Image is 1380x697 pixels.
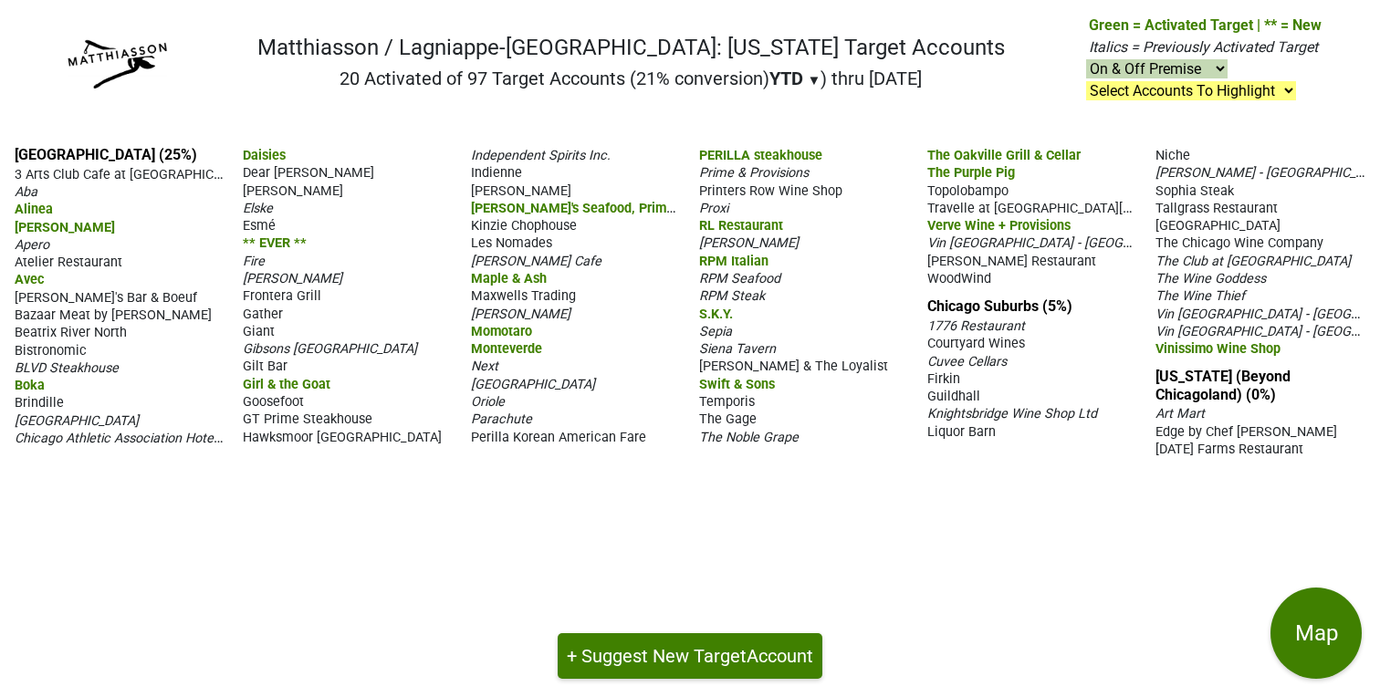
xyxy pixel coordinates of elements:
span: RL Restaurant [699,218,783,234]
img: Matthiasson [58,36,172,95]
button: + Suggest New TargetAccount [558,633,822,679]
span: Verve Wine + Provisions [927,218,1071,234]
span: Dear [PERSON_NAME] [243,165,374,181]
span: Italics = Previously Activated Target [1089,38,1318,56]
span: Chicago Athletic Association Hotel - [GEOGRAPHIC_DATA] [15,429,351,446]
span: Daisies [243,148,286,163]
span: [PERSON_NAME] [471,183,571,199]
span: The Wine Thief [1155,288,1245,304]
span: Art Mart [1155,406,1205,421]
span: Green = Activated Target | ** = New [1089,16,1322,34]
span: BLVD Steakhouse [15,360,119,376]
span: Independent Spirits Inc. [471,148,611,163]
span: The Noble Grape [699,430,799,445]
span: Printers Row Wine Shop [699,183,842,199]
span: Kinzie Chophouse [471,218,577,234]
span: PERILLA steakhouse [699,148,822,163]
span: Proxi [699,201,728,216]
span: [PERSON_NAME] [15,220,115,235]
span: Bazaar Meat by [PERSON_NAME] [15,307,212,323]
span: Knightsbridge Wine Shop Ltd [927,406,1097,421]
h1: Matthiasson / Lagniappe-[GEOGRAPHIC_DATA]: [US_STATE] Target Accounts [257,35,1005,61]
span: Account [747,645,813,667]
span: Hawksmoor [GEOGRAPHIC_DATA] [243,430,442,445]
span: Momotaro [471,324,532,339]
span: Sepia [699,324,732,339]
span: Sophia Steak [1155,183,1234,199]
span: Beatrix River North [15,325,127,340]
span: [PERSON_NAME] Restaurant [927,254,1096,269]
span: The Purple Pig [927,165,1015,181]
span: Goosefoot [243,394,304,410]
span: Gather [243,307,283,322]
span: Travelle at [GEOGRAPHIC_DATA][PERSON_NAME], [GEOGRAPHIC_DATA] [927,199,1351,216]
span: [PERSON_NAME] [471,307,570,322]
span: [PERSON_NAME]'s Bar & Boeuf [15,290,197,306]
span: 3 Arts Club Cafe at [GEOGRAPHIC_DATA] [15,165,255,182]
span: Courtyard Wines [927,336,1025,351]
span: Edge by Chef [PERSON_NAME] [1155,424,1337,440]
span: [PERSON_NAME] [243,271,342,286]
span: Next [471,359,498,374]
span: Firkin [927,371,960,387]
span: RPM Seafood [699,271,780,286]
span: The Oakville Grill & Cellar [927,148,1081,163]
button: Map [1270,588,1362,679]
span: Gilt Bar [243,359,287,374]
span: Tallgrass Restaurant [1155,201,1278,216]
span: Apero [15,237,49,253]
span: [GEOGRAPHIC_DATA] [15,413,139,429]
span: 1776 Restaurant [927,318,1025,334]
a: Chicago Suburbs (5%) [927,297,1072,315]
span: Esmé [243,218,276,234]
span: Vinissimo Wine Shop [1155,341,1281,357]
span: Elske [243,201,273,216]
span: WoodWind [927,271,991,286]
span: Les Nomades [471,235,552,251]
span: [DATE] Farms Restaurant [1155,442,1303,457]
span: [GEOGRAPHIC_DATA] [471,377,595,392]
span: Perilla Korean American Fare [471,430,646,445]
span: Prime & Provisions [699,165,809,181]
span: Guildhall [927,389,980,404]
span: Indienne [471,165,522,181]
span: Giant [243,324,275,339]
span: The Club at [GEOGRAPHIC_DATA] [1155,254,1351,269]
span: Siena Tavern [699,341,776,357]
span: S.K.Y. [699,307,733,322]
span: The Gage [699,411,757,427]
span: Aba [15,184,37,200]
span: Atelier Restaurant [15,255,122,270]
span: Fire [243,254,265,269]
span: Parachute [471,411,532,427]
h2: 20 Activated of 97 Target Accounts (21% conversion) ) thru [DATE] [257,68,1005,89]
a: [US_STATE] (Beyond Chicagoland) (0%) [1155,368,1291,402]
span: Monteverde [471,341,542,357]
span: ▼ [808,72,821,88]
span: The Chicago Wine Company [1155,235,1323,251]
span: Avec [15,272,45,287]
span: Oriole [471,394,505,410]
span: Frontera Grill [243,288,321,304]
span: Liquor Barn [927,424,996,440]
span: The Wine Goddess [1155,271,1266,286]
span: Bistronomic [15,343,87,359]
span: Maple & Ash [471,271,547,286]
span: Brindille [15,395,64,411]
span: Girl & the Goat [243,377,330,392]
span: Niche [1155,148,1190,163]
span: Boka [15,378,45,393]
span: [PERSON_NAME] [243,183,343,199]
span: Maxwells Trading [471,288,576,304]
span: [PERSON_NAME] Cafe [471,254,601,269]
a: [GEOGRAPHIC_DATA] (25%) [15,146,197,163]
span: [PERSON_NAME] & The Loyalist [699,359,888,374]
span: Alinea [15,202,53,217]
span: Vin [GEOGRAPHIC_DATA] - [GEOGRAPHIC_DATA] [927,234,1208,251]
span: [PERSON_NAME]'s Seafood, Prime Steak & Stone Crab [471,199,793,216]
span: RPM Steak [699,288,765,304]
span: Gibsons [GEOGRAPHIC_DATA] [243,341,417,357]
span: Topolobampo [927,183,1009,199]
span: [PERSON_NAME] [699,235,799,251]
span: Swift & Sons [699,377,775,392]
